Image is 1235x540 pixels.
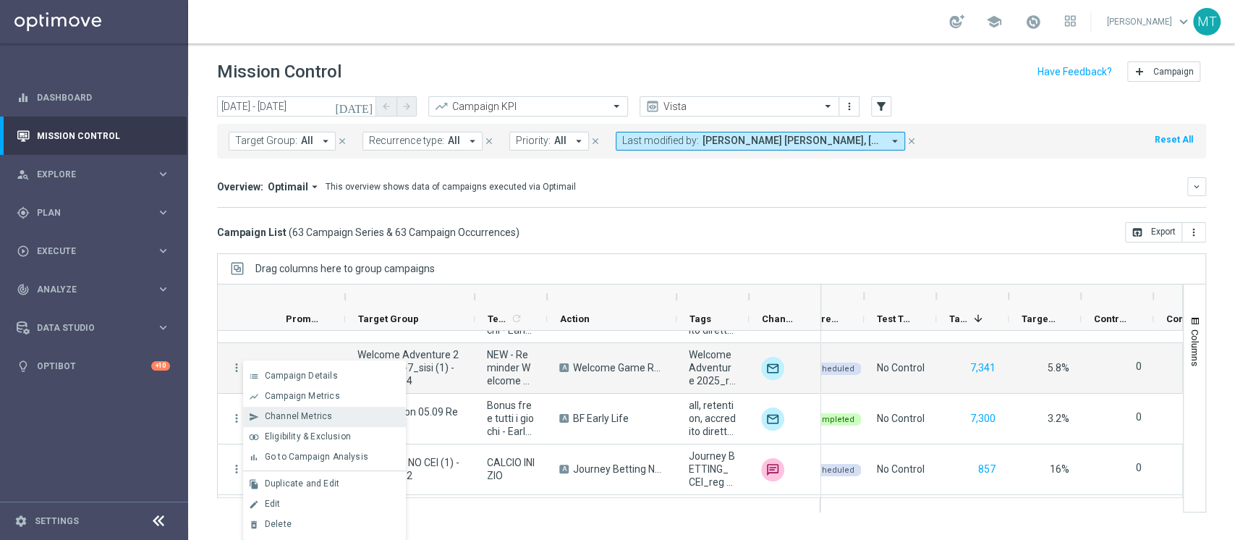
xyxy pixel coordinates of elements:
span: 3.2% [1048,413,1069,424]
div: person_search Explore keyboard_arrow_right [16,169,171,180]
h3: Campaign List [217,226,519,239]
img: Skebby SMS [761,458,784,481]
span: All [554,135,566,147]
button: play_circle_outline Execute keyboard_arrow_right [16,245,171,257]
button: send Channel Metrics [243,407,406,427]
i: show_chart [249,392,259,402]
div: Press SPACE to select this row. [218,394,821,444]
div: Optibot [17,347,170,385]
i: file_copy [249,479,259,489]
button: Target Group: All arrow_drop_down [229,132,336,151]
span: All [301,135,313,147]
button: close [483,133,496,149]
div: No Control [877,463,925,476]
span: Targeted Customers [949,313,968,324]
span: Delete [265,519,292,529]
span: Target Group [358,313,419,324]
button: close [589,133,602,149]
div: Data Studio [17,321,156,334]
i: filter_alt [875,100,888,113]
i: arrow_forward [402,101,412,111]
div: Dashboard [17,78,170,117]
span: Campaign [1153,67,1194,77]
div: track_changes Analyze keyboard_arrow_right [16,284,171,295]
span: Plan [37,208,156,217]
button: 7,341 [969,359,997,377]
div: +10 [151,361,170,371]
span: A [559,465,569,473]
img: Optimail [761,408,784,431]
span: Channel Metrics [265,411,333,421]
div: Execute [17,245,156,258]
span: Scheduled [812,364,854,374]
div: Mission Control [17,117,170,155]
span: Edit [265,499,281,509]
div: This overview shows data of campaigns executed via Optimail [326,180,576,193]
span: NEW - Reminder Welcome Adventure [487,348,535,387]
button: edit Edit [243,494,406,515]
span: Targeted Response Rate [1022,313,1056,324]
input: Have Feedback? [1037,67,1112,77]
span: Recurrence type: [369,135,444,147]
button: arrow_forward [396,96,417,117]
span: Completed [812,415,854,424]
span: Go to Campaign Analysis [265,452,368,462]
span: school [986,14,1002,30]
i: more_vert [230,463,243,476]
span: Templates [488,313,509,324]
span: Bonus free tutti i giochi - Early 0409 Recall 5a [487,399,535,438]
ng-select: Vista [640,96,839,117]
i: edit [249,499,259,510]
span: Tags [689,313,711,324]
i: person_search [17,168,30,181]
button: Mission Control [16,130,171,142]
span: all, retention, accredito diretto, bonus free, starter [689,399,737,438]
i: preview [645,99,660,114]
span: Priority: [516,135,551,147]
div: Data Studio keyboard_arrow_right [16,322,171,334]
div: Press SPACE to deselect this row. [218,343,821,394]
span: Action [560,313,590,324]
i: keyboard_arrow_right [156,244,170,258]
img: Optimail [761,357,784,380]
button: filter_alt [871,96,891,117]
button: delete_forever Delete [243,515,406,535]
button: arrow_back [376,96,396,117]
button: list Campaign Details [243,366,406,387]
div: Plan [17,206,156,219]
span: Duplicate and Edit [265,478,339,489]
i: settings [14,515,27,528]
button: close [336,133,349,149]
i: close [337,136,347,146]
i: close [907,136,917,146]
span: Execute [37,247,156,256]
i: more_vert [844,101,855,112]
span: J BETTING NO CEI (1) - Campaign 2 [357,456,462,482]
div: Explore [17,168,156,181]
div: No Control [877,412,925,425]
div: Analyze [17,283,156,296]
button: lightbulb Optibot +10 [16,360,171,372]
span: CALCIO INIZIO [487,456,535,482]
i: arrow_drop_down [466,135,479,148]
i: bar_chart [249,452,259,463]
span: Target Group: [235,135,297,147]
h1: Mission Control [217,62,341,83]
colored-tag: Scheduled [805,361,862,375]
i: keyboard_arrow_down [1192,182,1202,192]
button: Recurrence type: All arrow_drop_down [362,132,483,151]
span: Explore [37,170,156,179]
i: refresh [511,313,522,324]
i: keyboard_arrow_right [156,167,170,181]
i: list [249,371,259,381]
span: Control Response Rate [1166,313,1201,324]
span: BF Early Life [573,412,629,425]
button: gps_fixed Plan keyboard_arrow_right [16,207,171,219]
button: Reset All [1153,132,1194,148]
span: 63 Campaign Series & 63 Campaign Occurrences [292,226,516,239]
button: Priority: All arrow_drop_down [509,132,589,151]
i: more_vert [1188,227,1200,238]
button: Last modified by: [PERSON_NAME] [PERSON_NAME], [PERSON_NAME], [PERSON_NAME], [PERSON_NAME] arrow_... [616,132,905,151]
